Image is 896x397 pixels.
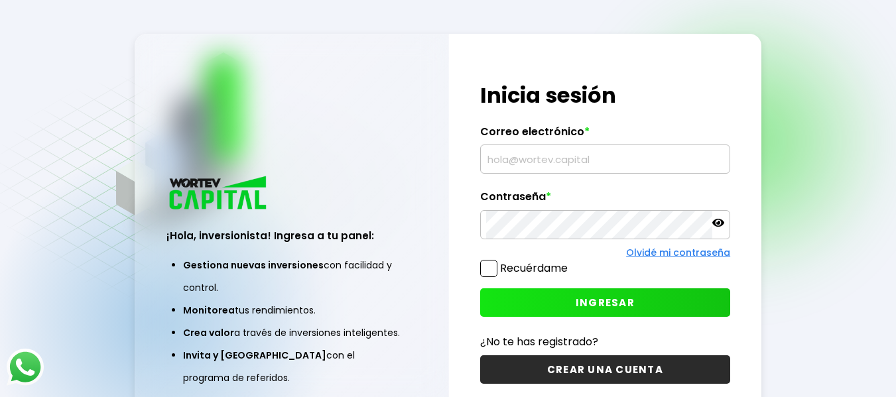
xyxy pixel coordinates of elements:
span: Gestiona nuevas inversiones [183,258,324,272]
li: tus rendimientos. [183,299,401,321]
a: ¿No te has registrado?CREAR UNA CUENTA [480,333,730,384]
li: a través de inversiones inteligentes. [183,321,401,344]
h3: ¡Hola, inversionista! Ingresa a tu panel: [166,228,417,243]
a: Olvidé mi contraseña [626,246,730,259]
li: con el programa de referidos. [183,344,401,389]
p: ¿No te has registrado? [480,333,730,350]
span: Crea valor [183,326,234,339]
span: Invita y [GEOGRAPHIC_DATA] [183,349,326,362]
img: logo_wortev_capital [166,174,271,213]
button: CREAR UNA CUENTA [480,355,730,384]
input: hola@wortev.capital [486,145,724,173]
span: Monitorea [183,304,235,317]
li: con facilidad y control. [183,254,401,299]
label: Recuérdame [500,260,568,276]
button: INGRESAR [480,288,730,317]
span: INGRESAR [576,296,635,310]
img: logos_whatsapp-icon.242b2217.svg [7,349,44,386]
label: Contraseña [480,190,730,210]
h1: Inicia sesión [480,80,730,111]
label: Correo electrónico [480,125,730,145]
